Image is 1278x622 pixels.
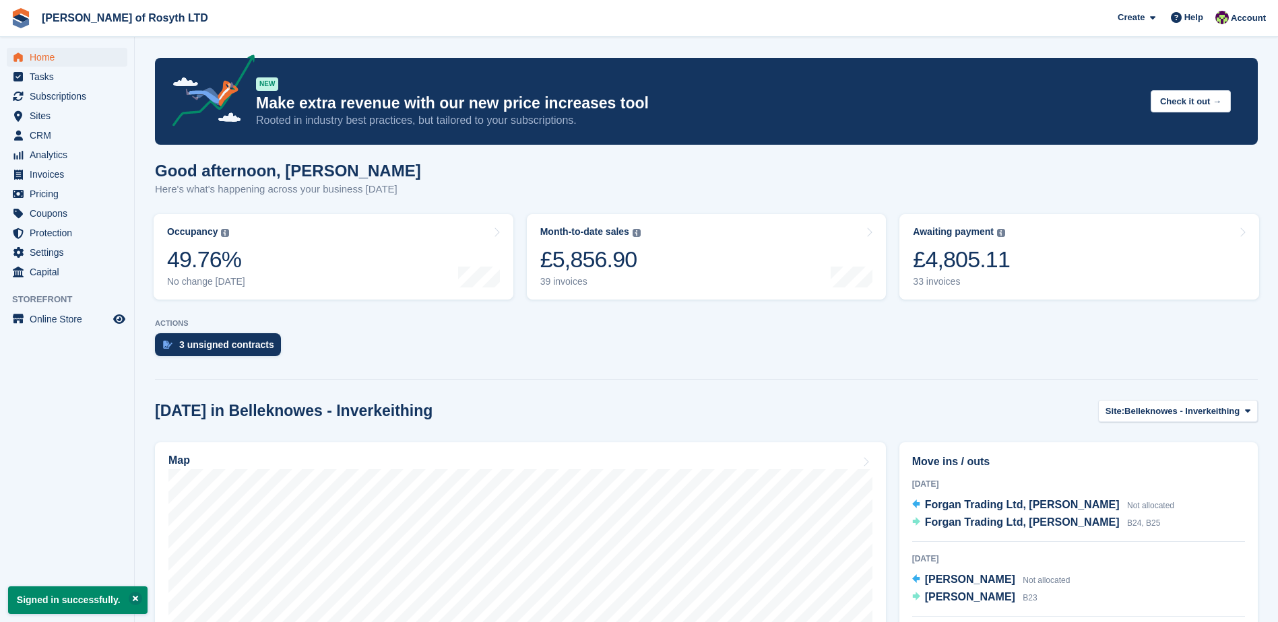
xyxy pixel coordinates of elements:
img: icon-info-grey-7440780725fd019a000dd9b08b2336e03edf1995a4989e88bcd33f0948082b44.svg [997,229,1005,237]
p: Here's what's happening across your business [DATE] [155,182,421,197]
div: [DATE] [912,553,1245,565]
a: 3 unsigned contracts [155,333,288,363]
div: No change [DATE] [167,276,245,287]
img: contract_signature_icon-13c848040528278c33f63329250d36e43548de30e8caae1d1a13099fd9432cc5.svg [163,341,172,349]
a: Month-to-date sales £5,856.90 39 invoices [527,214,887,300]
a: menu [7,48,127,67]
span: Subscriptions [30,87,110,106]
div: 49.76% [167,246,245,273]
span: Home [30,48,110,67]
span: B23 [1023,593,1037,602]
span: Analytics [30,145,110,164]
span: Storefront [12,293,134,306]
span: Online Store [30,310,110,329]
div: Occupancy [167,226,218,238]
a: Occupancy 49.76% No change [DATE] [154,214,513,300]
h2: Map [168,454,190,466]
div: 3 unsigned contracts [179,339,274,350]
img: icon-info-grey-7440780725fd019a000dd9b08b2336e03edf1995a4989e88bcd33f0948082b44.svg [633,229,641,237]
a: Preview store [111,311,127,327]
a: menu [7,243,127,262]
a: menu [7,204,127,223]
span: [PERSON_NAME] [925,591,1015,602]
h1: Good afternoon, [PERSON_NAME] [155,162,421,180]
span: Account [1231,11,1266,25]
a: [PERSON_NAME] of Rosyth LTD [36,7,214,29]
span: Tasks [30,67,110,86]
a: [PERSON_NAME] Not allocated [912,572,1071,589]
a: menu [7,184,127,203]
span: Site: [1106,405,1124,418]
span: Not allocated [1023,576,1070,585]
span: Capital [30,263,110,281]
h2: [DATE] in Belleknowes - Inverkeithing [155,402,433,420]
div: Month-to-date sales [540,226,629,238]
span: Protection [30,223,110,242]
span: Forgan Trading Ltd, [PERSON_NAME] [925,499,1120,510]
p: Make extra revenue with our new price increases tool [256,94,1140,113]
span: CRM [30,126,110,145]
span: Coupons [30,204,110,223]
button: Check it out → [1151,90,1231,112]
button: Site: Belleknowes - Inverkeithing [1098,400,1258,422]
span: Create [1118,11,1145,24]
a: menu [7,67,127,86]
div: £5,856.90 [540,246,641,273]
p: ACTIONS [155,319,1258,328]
div: NEW [256,77,278,91]
a: menu [7,145,127,164]
span: [PERSON_NAME] [925,574,1015,585]
h2: Move ins / outs [912,454,1245,470]
div: Awaiting payment [913,226,994,238]
a: menu [7,126,127,145]
a: menu [7,310,127,329]
div: [DATE] [912,478,1245,490]
span: Forgan Trading Ltd, [PERSON_NAME] [925,516,1120,528]
div: 33 invoices [913,276,1010,287]
img: price-adjustments-announcement-icon-8257ccfd72463d97f412b2fc003d46551f7dbcb40ab6d574587a9cd5c0d94... [161,55,255,131]
a: menu [7,106,127,125]
span: Sites [30,106,110,125]
a: menu [7,165,127,184]
a: Forgan Trading Ltd, [PERSON_NAME] B24, B25 [912,514,1161,532]
a: [PERSON_NAME] B23 [912,589,1037,607]
p: Rooted in industry best practices, but tailored to your subscriptions. [256,113,1140,128]
a: menu [7,263,127,281]
a: Forgan Trading Ltd, [PERSON_NAME] Not allocated [912,497,1174,514]
span: Belleknowes - Inverkeithing [1124,405,1240,418]
a: Awaiting payment £4,805.11 33 invoices [899,214,1259,300]
div: £4,805.11 [913,246,1010,273]
span: Not allocated [1127,501,1174,510]
p: Signed in successfully. [8,586,148,614]
img: Nina Briggs [1215,11,1229,24]
a: menu [7,87,127,106]
img: icon-info-grey-7440780725fd019a000dd9b08b2336e03edf1995a4989e88bcd33f0948082b44.svg [221,229,229,237]
span: Help [1184,11,1203,24]
span: B24, B25 [1127,518,1160,528]
div: 39 invoices [540,276,641,287]
span: Settings [30,243,110,262]
span: Invoices [30,165,110,184]
a: menu [7,223,127,242]
img: stora-icon-8386f47178a22dfd0bd8f6a31ec36ba5ce8667c1dd55bd0f319d3a0aa187defe.svg [11,8,31,28]
span: Pricing [30,184,110,203]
